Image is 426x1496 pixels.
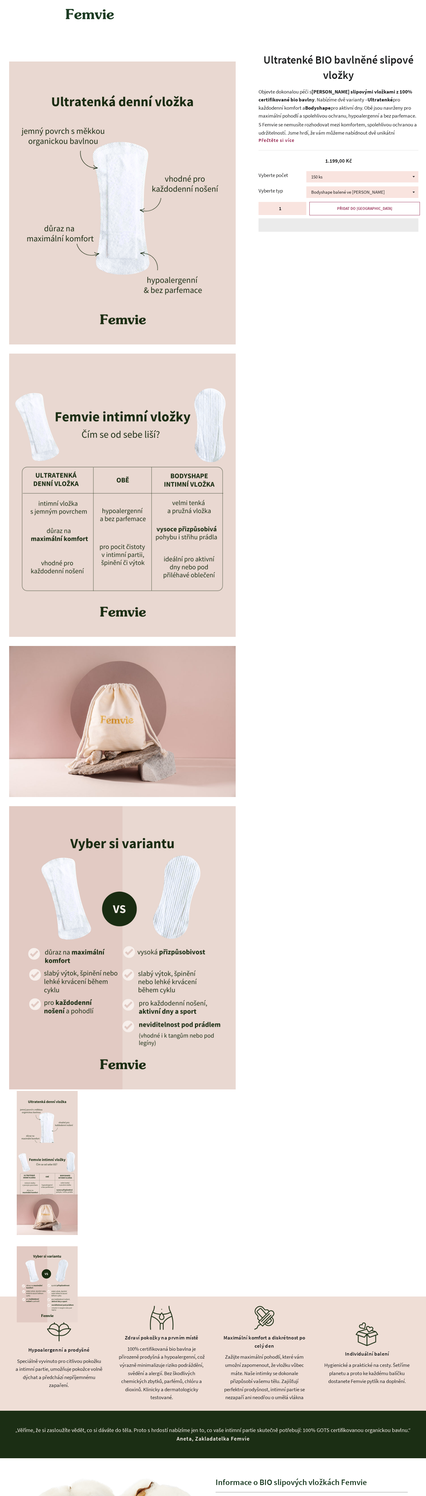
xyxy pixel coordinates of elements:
[259,88,412,103] b: [PERSON_NAME] slipovými vložkami z 100% certifikované bio bavlny
[118,1345,205,1402] div: 100% certifikovaná bio bavlna je přirozeně prodyšná a hypoalergenní, což výrazně minimalizuje riz...
[17,1246,78,1322] img: 14_29fbd7f4-1cdb-4589-a4f6-6376809f0ff1_400x.png
[259,171,307,179] label: Vyberte počet
[259,137,294,143] span: Přečtěte si více
[259,52,418,83] h1: Ultratenké BIO bavlněné slipové vložky
[323,1361,411,1385] div: Hygienické a praktické na cesty. Šetříme planetu a proto ke každému balíčku dostanete Femvie pytl...
[325,157,352,164] span: 1.199,00 Kč
[15,1357,103,1389] div: Speciálně vyvinuto pro citlivou pokožku a intimní partie, umožňuje pokožce volně dýchat a předchá...
[15,1434,411,1443] p: Aneta, Zakladatelka Femvie
[15,1426,411,1434] p: „Věříme, že si zasloužíte vědět, co si dáváte do těla. Proto s hrdostí nabízíme jen to, co vaše i...
[15,1344,103,1357] div: Hypoalergenní a prodyšné
[118,1332,205,1345] div: Zdraví pokožky na prvním místě
[323,1348,411,1361] div: Individuální balení
[337,206,392,211] span: PŘIDAT DO [GEOGRAPHIC_DATA]
[17,1194,78,1235] img: TER06990_nahled_9a912aa6-8627-4ae3-8b80-3752ba12e394_400x.jpg
[216,1477,408,1488] h3: Informace o BIO slipových vložkách Femvie
[17,1091,78,1167] img: 12_400x.png
[9,354,236,637] img: 20_800x.png
[259,187,307,195] label: Vyberte typ
[17,1143,78,1219] img: 20_400x.png
[305,104,331,111] b: Bodyshape
[368,96,393,103] b: Ultratenké
[62,5,117,23] img: Femvie
[9,646,236,797] img: TER06990_nahled_9a912aa6-8627-4ae3-8b80-3752ba12e394_800x.jpg
[9,62,236,344] img: 12_800x.png
[315,96,368,103] span: . Nabízíme dvě varianty –
[221,1332,308,1353] div: Maximální komfort a diskrétnost po celý den
[259,104,416,119] span: pro aktivní dny. Obě jsou navrženy pro maximální pohodlí a spolehlivou ochranu, hypoalergenní a b...
[259,121,417,152] span: S Femvie se nemusíte rozhodovat mezi komfortem, spolehlivou ochranou a udržitelností. Jsme hrdí, ...
[309,202,420,215] button: PŘIDAT DO [GEOGRAPHIC_DATA]
[221,1353,308,1401] div: Zažijte maximální pohodlí, které vám umožní zapomenout, že vložku vůbec máte. Naše intimky se dok...
[259,88,312,95] span: Objevte dokonalou péči s
[9,806,236,1089] img: 14_29fbd7f4-1cdb-4589-a4f6-6376809f0ff1_800x.png
[259,96,400,111] span: pro každodenní komfort a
